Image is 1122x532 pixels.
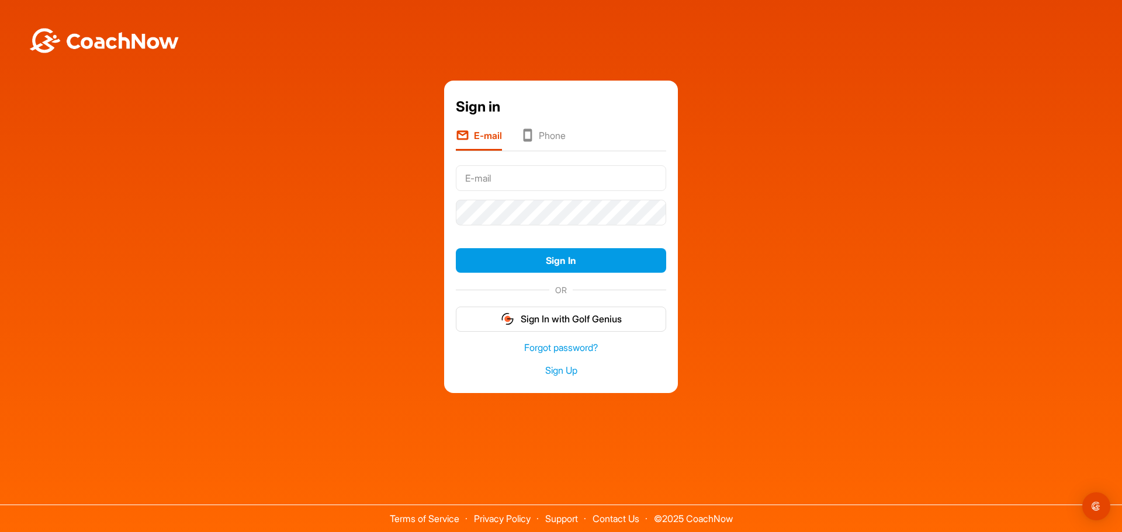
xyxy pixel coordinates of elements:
[474,513,531,524] a: Privacy Policy
[390,513,459,524] a: Terms of Service
[456,96,666,117] div: Sign in
[456,248,666,273] button: Sign In
[521,128,566,151] li: Phone
[549,284,573,296] span: OR
[593,513,639,524] a: Contact Us
[648,505,739,523] span: © 2025 CoachNow
[456,307,666,332] button: Sign In with Golf Genius
[456,341,666,354] a: Forgot password?
[456,128,502,151] li: E-mail
[545,513,578,524] a: Support
[28,28,180,53] img: BwLJSsUCoWCh5upNqxVrqldRgqLPVwmV24tXu5FoVAoFEpwwqQ3VIfuoInZCoVCoTD4vwADAC3ZFMkVEQFDAAAAAElFTkSuQmCC
[1082,492,1110,520] div: Open Intercom Messenger
[500,312,515,326] img: gg_logo
[456,364,666,377] a: Sign Up
[456,165,666,191] input: E-mail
